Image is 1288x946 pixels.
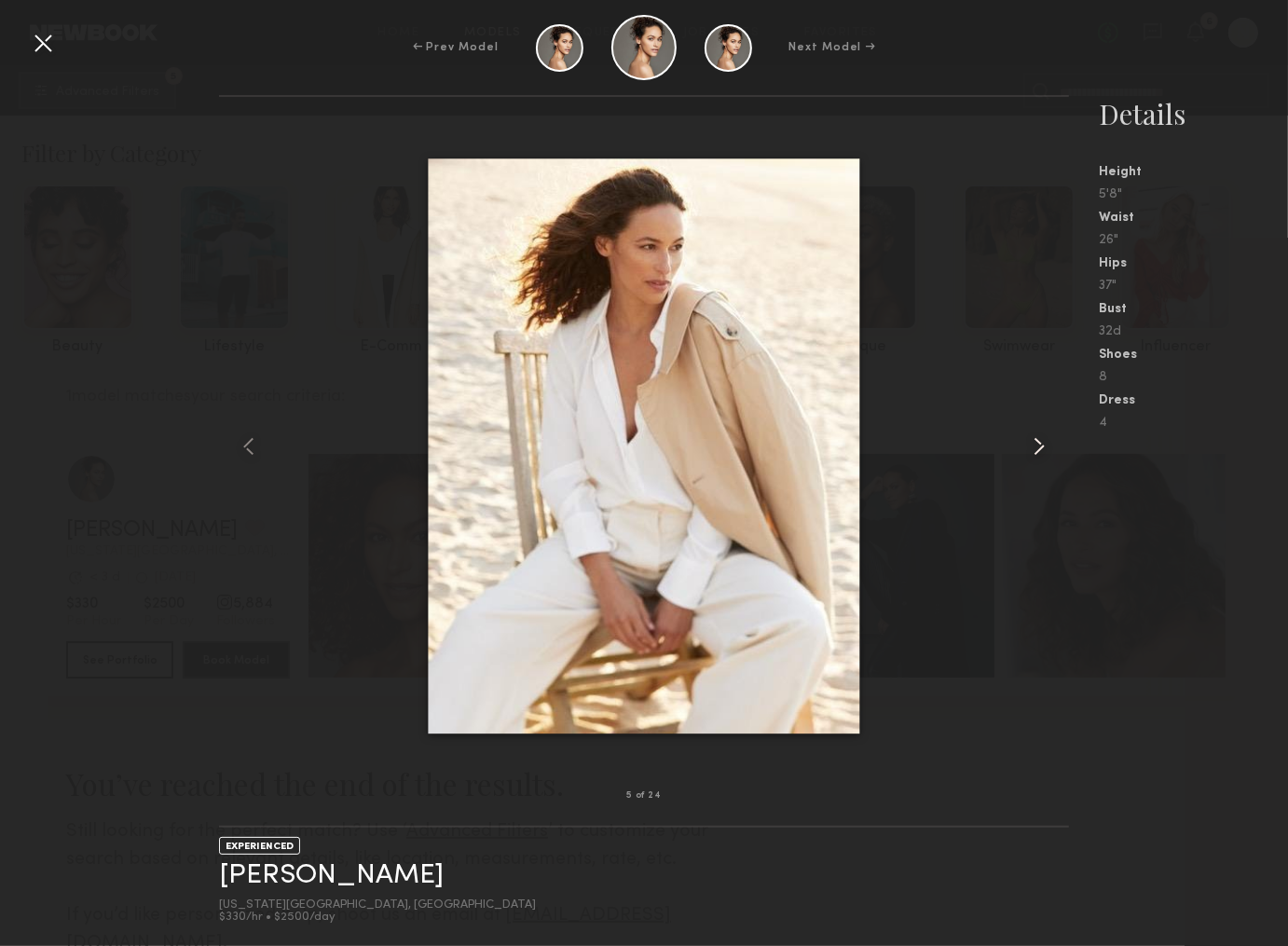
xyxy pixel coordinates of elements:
a: [PERSON_NAME] [219,861,444,890]
div: 8 [1099,371,1288,384]
div: EXPERIENCED [219,837,300,855]
div: 5'8" [1099,188,1288,201]
div: 26" [1099,234,1288,247]
div: Details [1099,95,1288,132]
div: $330/hr • $2500/day [219,912,536,924]
div: 32d [1099,325,1288,338]
div: Shoes [1099,349,1288,362]
div: Hips [1099,257,1288,270]
div: 5 of 24 [626,791,662,801]
div: Waist [1099,212,1288,225]
div: Height [1099,166,1288,179]
div: 37" [1099,280,1288,293]
div: Next Model → [789,39,876,56]
div: 4 [1099,417,1288,430]
div: Bust [1099,303,1288,316]
div: Dress [1099,394,1288,407]
div: ← Prev Model [413,39,499,56]
div: [US_STATE][GEOGRAPHIC_DATA], [GEOGRAPHIC_DATA] [219,899,536,912]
